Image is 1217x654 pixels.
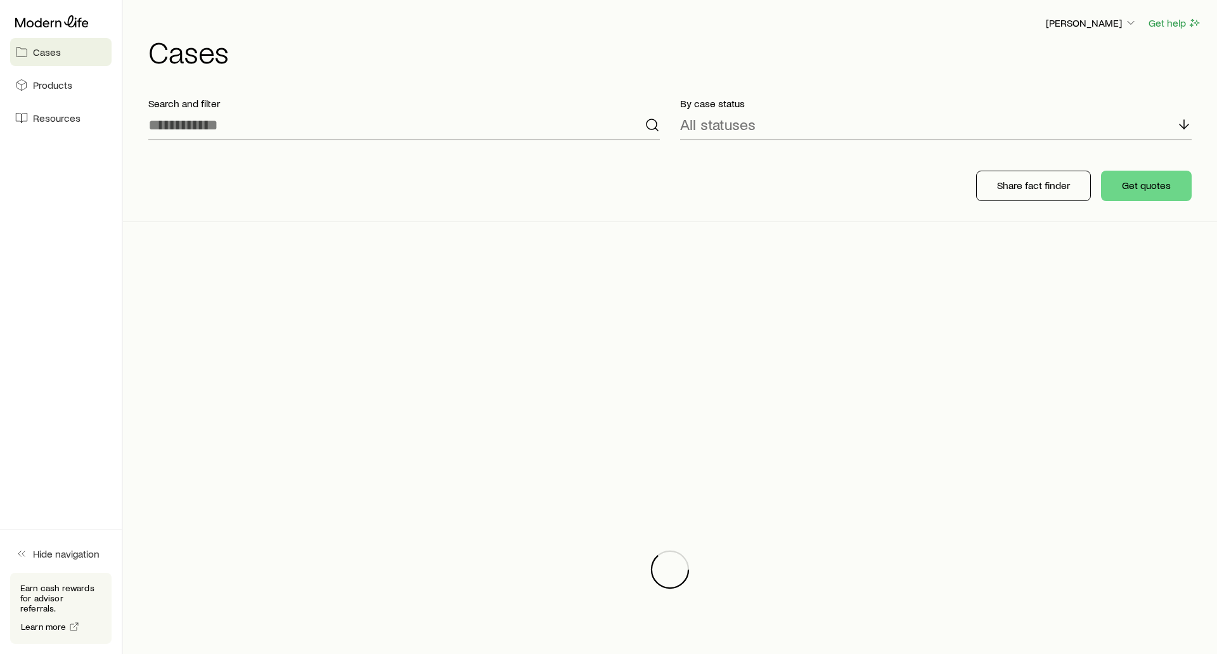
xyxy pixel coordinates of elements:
p: Earn cash rewards for advisor referrals. [20,583,101,613]
a: Cases [10,38,112,66]
p: Share fact finder [997,179,1070,192]
button: Get help [1148,16,1202,30]
span: Products [33,79,72,91]
button: [PERSON_NAME] [1045,16,1138,31]
p: All statuses [680,115,756,133]
span: Cases [33,46,61,58]
span: Hide navigation [33,547,100,560]
span: Learn more [21,622,67,631]
h1: Cases [148,36,1202,67]
p: By case status [680,97,1192,110]
span: Resources [33,112,80,124]
div: Earn cash rewards for advisor referrals.Learn more [10,573,112,644]
a: Resources [10,104,112,132]
p: [PERSON_NAME] [1046,16,1137,29]
button: Hide navigation [10,540,112,568]
p: Search and filter [148,97,660,110]
button: Share fact finder [976,171,1091,201]
button: Get quotes [1101,171,1192,201]
a: Products [10,71,112,99]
